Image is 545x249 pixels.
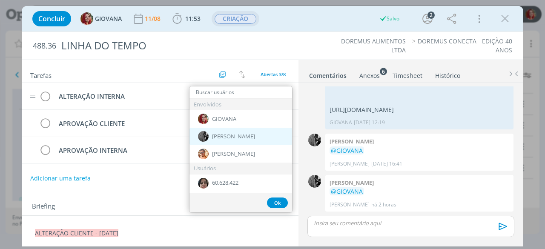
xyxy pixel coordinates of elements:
[341,37,406,54] a: DOREMUS ALIMENTOS LTDA
[435,68,461,80] a: Histórico
[30,171,91,186] button: Adicionar uma tarefa
[330,137,374,145] b: [PERSON_NAME]
[55,145,206,156] div: APROVAÇÃO INTERNA
[185,14,201,23] span: 11:53
[55,118,206,129] div: APROVAÇÃO CLIENTE
[198,131,209,142] img: P
[32,201,55,212] span: Briefing
[95,16,122,22] span: GIOVANA
[215,14,256,24] span: CRIAÇÃO
[30,69,52,80] span: Tarefas
[212,180,238,186] span: 60.628.422
[418,37,512,54] a: DOREMUS CONECTA - EDIÇÃO 40 ANOS
[427,11,435,19] div: 2
[371,160,402,168] span: [DATE] 16:41
[308,134,321,146] img: P
[35,229,118,237] span: ALTERAÇÃO CLIENTE - [DATE]
[380,68,387,75] sup: 6
[330,106,509,114] p: [URL][DOMAIN_NAME]
[359,72,380,80] div: Anexos
[170,12,203,26] button: 11:53
[330,119,352,126] p: GIOVANA
[331,187,363,195] span: @GIOVANA
[212,151,255,157] span: [PERSON_NAME]
[212,116,236,123] span: GIOVANA
[189,163,292,174] div: Usuários
[198,149,209,159] img: V
[330,179,374,186] b: [PERSON_NAME]
[30,95,36,98] img: drag-icon.svg
[189,86,292,98] input: Buscar usuários
[145,16,162,22] div: 11/08
[198,178,209,189] img: 6
[214,14,257,24] button: CRIAÇÃO
[421,12,434,26] button: 2
[371,201,396,209] span: há 2 horas
[330,160,370,168] p: [PERSON_NAME]
[261,71,286,77] span: Abertas 3/8
[354,119,385,126] span: [DATE] 12:19
[392,68,423,80] a: Timesheet
[379,15,399,23] div: Salvo
[32,11,71,26] button: Concluir
[330,201,370,209] p: [PERSON_NAME]
[309,68,347,80] a: Comentários
[22,6,523,246] div: dialog
[58,35,309,56] div: LINHA DO TEMPO
[308,175,321,188] img: P
[33,41,56,51] span: 488.36
[189,99,292,110] div: Envolvidos
[80,12,93,25] img: G
[198,114,209,124] img: G
[212,133,255,140] span: [PERSON_NAME]
[55,91,206,102] div: ALTERAÇÃO INTERNA
[80,12,122,25] button: GGIOVANA
[38,15,65,22] span: Concluir
[267,197,288,208] button: Ok
[331,146,363,155] span: @GIOVANA
[239,71,245,78] img: arrow-down-up.svg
